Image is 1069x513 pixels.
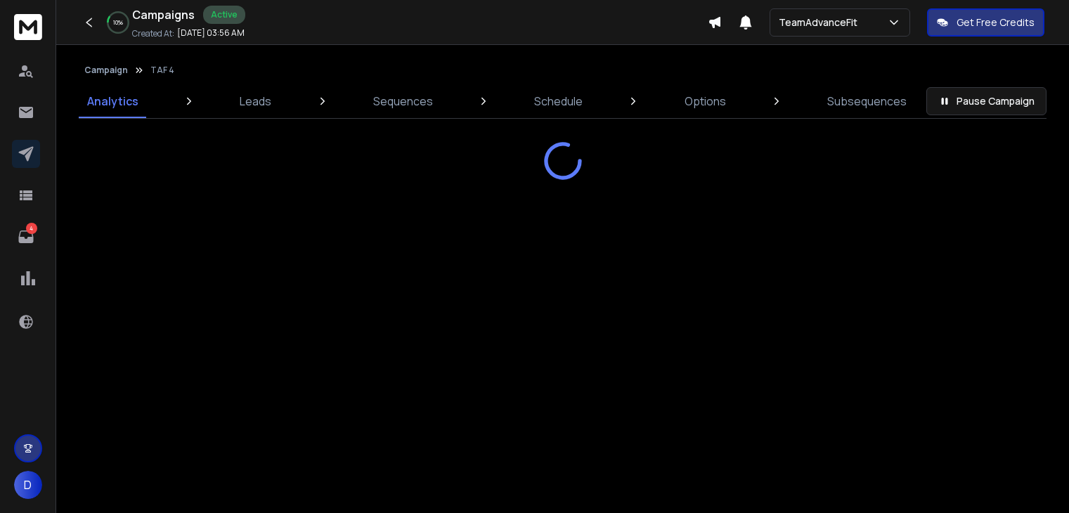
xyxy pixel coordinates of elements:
p: TeamAdvanceFit [779,15,863,30]
div: Active [203,6,245,24]
a: Sequences [365,84,441,118]
button: D [14,471,42,499]
p: Sequences [373,93,433,110]
p: Leads [240,93,271,110]
p: [DATE] 03:56 AM [177,27,245,39]
a: 4 [12,223,40,251]
a: Analytics [79,84,147,118]
p: 4 [26,223,37,234]
h1: Campaigns [132,6,195,23]
p: Options [685,93,726,110]
p: 10 % [113,18,123,27]
button: Get Free Credits [927,8,1044,37]
p: TAF 4 [150,65,174,76]
p: Created At: [132,28,174,39]
p: Subsequences [827,93,907,110]
a: Subsequences [819,84,915,118]
a: Schedule [526,84,591,118]
p: Analytics [87,93,138,110]
button: Pause Campaign [926,87,1047,115]
p: Get Free Credits [957,15,1035,30]
a: Leads [231,84,280,118]
p: Schedule [534,93,583,110]
a: Options [676,84,734,118]
button: Campaign [84,65,128,76]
